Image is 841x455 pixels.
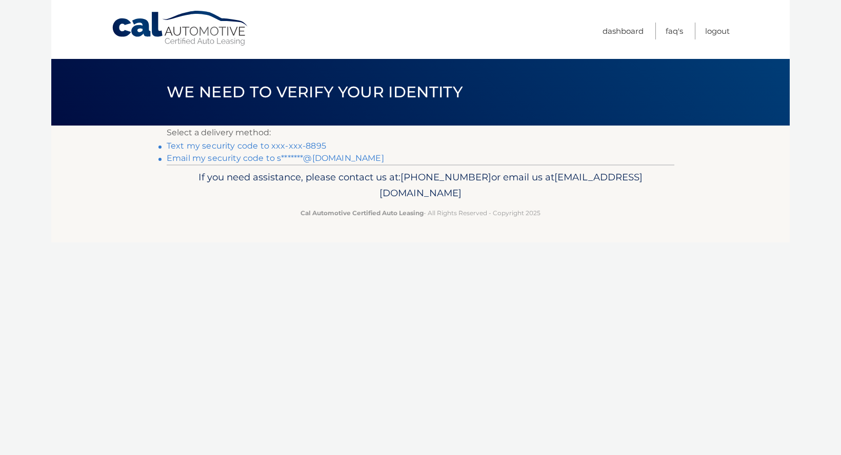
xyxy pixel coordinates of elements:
strong: Cal Automotive Certified Auto Leasing [301,209,424,217]
a: Text my security code to xxx-xxx-8895 [167,141,326,151]
a: Email my security code to s*******@[DOMAIN_NAME] [167,153,384,163]
span: [PHONE_NUMBER] [401,171,491,183]
p: If you need assistance, please contact us at: or email us at [173,169,668,202]
a: Logout [705,23,730,39]
a: Cal Automotive [111,10,250,47]
span: We need to verify your identity [167,82,463,101]
p: Select a delivery method: [167,126,674,140]
a: Dashboard [603,23,644,39]
a: FAQ's [666,23,683,39]
p: - All Rights Reserved - Copyright 2025 [173,208,668,218]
